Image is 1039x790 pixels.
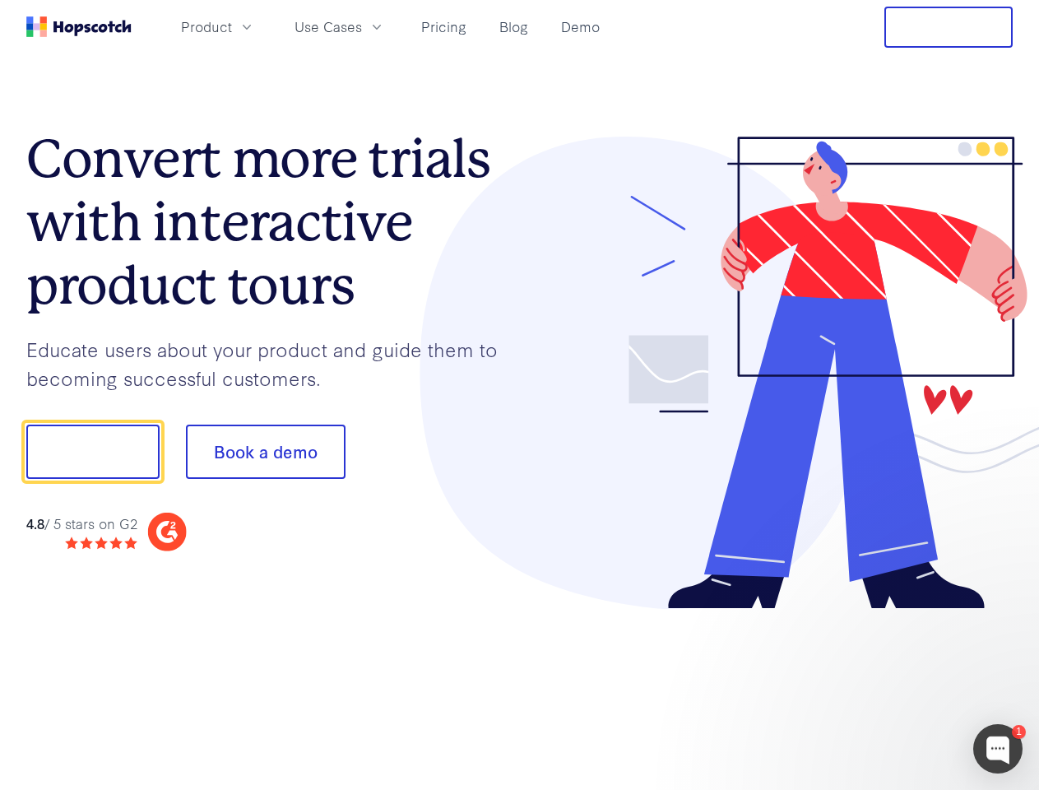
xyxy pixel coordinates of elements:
div: 1 [1012,725,1026,739]
span: Use Cases [295,16,362,37]
h1: Convert more trials with interactive product tours [26,128,520,317]
button: Free Trial [884,7,1013,48]
button: Use Cases [285,13,395,40]
button: Book a demo [186,425,346,479]
a: Home [26,16,132,37]
p: Educate users about your product and guide them to becoming successful customers. [26,335,520,392]
a: Demo [554,13,606,40]
span: Product [181,16,232,37]
div: / 5 stars on G2 [26,513,137,534]
a: Pricing [415,13,473,40]
a: Blog [493,13,535,40]
strong: 4.8 [26,513,44,532]
button: Show me! [26,425,160,479]
button: Product [171,13,265,40]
